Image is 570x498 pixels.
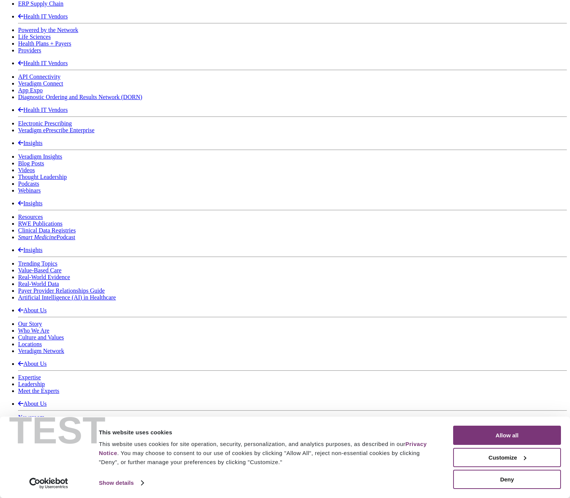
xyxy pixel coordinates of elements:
a: Webinars [18,187,41,194]
a: Locations [18,341,42,347]
a: Diagnostic Ordering and Results Network (DORN) [18,94,142,100]
a: Payer Provider Relationships Guide [18,287,105,294]
div: This website uses cookies for site operation, security, personalization, and analytics purposes, ... [99,440,436,467]
a: Culture and Values [18,334,64,341]
a: About Us [18,361,47,367]
a: Value-Based Care [18,267,61,273]
div: This website uses cookies [99,428,436,437]
a: Trending Topics [18,260,57,267]
a: Who We Are [18,327,49,334]
a: RWE Publications [18,220,63,227]
a: Insights [18,140,43,146]
a: Newsroom [18,414,44,420]
a: API Connectivity [18,73,60,80]
a: Real-World Evidence [18,274,70,280]
a: Insights [18,200,43,206]
a: Health Plans + Payers [18,40,71,47]
a: Powered by the Network [18,27,78,33]
a: Health IT Vendors [18,107,68,113]
a: Show details [99,477,143,489]
a: Podcasts [18,180,39,187]
a: Health IT Vendors [18,60,68,66]
a: Meet the Experts [18,388,59,394]
a: Smart MedicinePodcast [18,234,75,240]
a: Videos [18,167,35,173]
a: Usercentrics Cookiebot - opens in a new window [16,478,82,489]
a: ERP Supply Chain [18,0,63,7]
a: Insights [18,247,43,253]
em: Smart Medicine [18,234,57,240]
a: Our Story [18,321,42,327]
iframe: Drift Chat Widget [425,451,561,489]
a: Real-World Data [18,281,59,287]
a: Veradigm Insights [18,153,62,160]
a: Artificial Intelligence (AI) in Healthcare [18,294,116,301]
a: Resources [18,214,43,220]
a: Clinical Data Registries [18,227,76,234]
a: Veradigm Network [18,348,64,354]
button: Customize [453,448,561,467]
a: Health IT Vendors [18,13,68,20]
a: Expertise [18,374,41,380]
a: Thought Leadership [18,174,67,180]
a: App Expo [18,87,43,93]
a: Life Sciences [18,34,51,40]
a: Veradigm ePrescribe Enterprise [18,127,95,133]
a: About Us [18,400,47,407]
a: Blog Posts [18,160,44,167]
a: Providers [18,47,41,53]
a: About Us [18,307,47,313]
button: Allow all [453,426,561,445]
a: Veradigm Connect [18,80,63,87]
a: Leadership [18,381,45,387]
a: Electronic Prescribing [18,120,72,127]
